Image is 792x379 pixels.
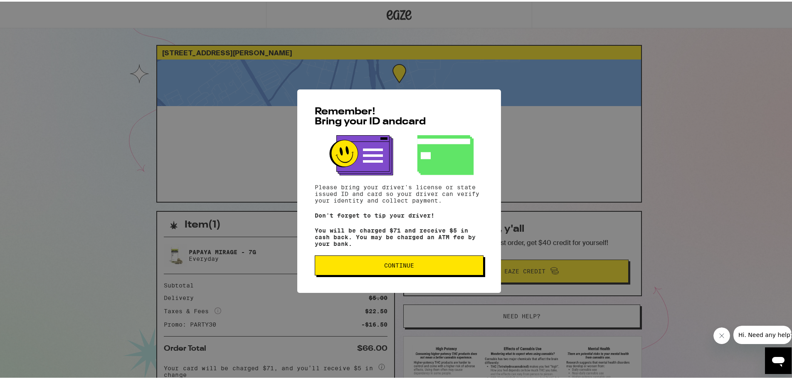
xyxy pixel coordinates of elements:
[315,254,484,274] button: Continue
[765,346,792,372] iframe: Button to launch messaging window
[5,6,60,12] span: Hi. Need any help?
[315,225,484,245] p: You will be charged $71 and receive $5 in cash back. You may be charged an ATM fee by your bank.
[733,324,792,342] iframe: Message from company
[713,326,730,342] iframe: Close message
[315,182,484,202] p: Please bring your driver's license or state issued ID and card so your driver can verify your ide...
[315,211,484,217] p: Don't forget to tip your driver!
[384,261,414,267] span: Continue
[315,105,426,125] span: Remember! Bring your ID and card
